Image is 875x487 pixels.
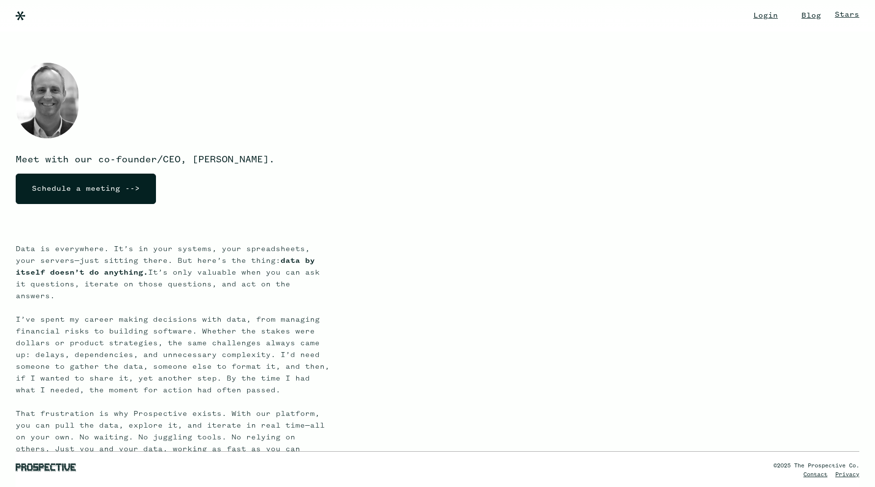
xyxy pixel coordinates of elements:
a: Schedule a meeting --> [16,174,156,204]
a: Privacy [835,472,859,478]
p: Meet with our co-founder/CEO, [PERSON_NAME]. [16,154,330,166]
div: ©2025 The Prospective Co. [773,461,859,470]
strong: data by itself doesn’t do anything. [16,257,315,277]
a: Contact [803,472,827,478]
a: Star finos/perspective on GitHub [835,11,859,19]
div: Schedule a meeting --> [24,174,148,204]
